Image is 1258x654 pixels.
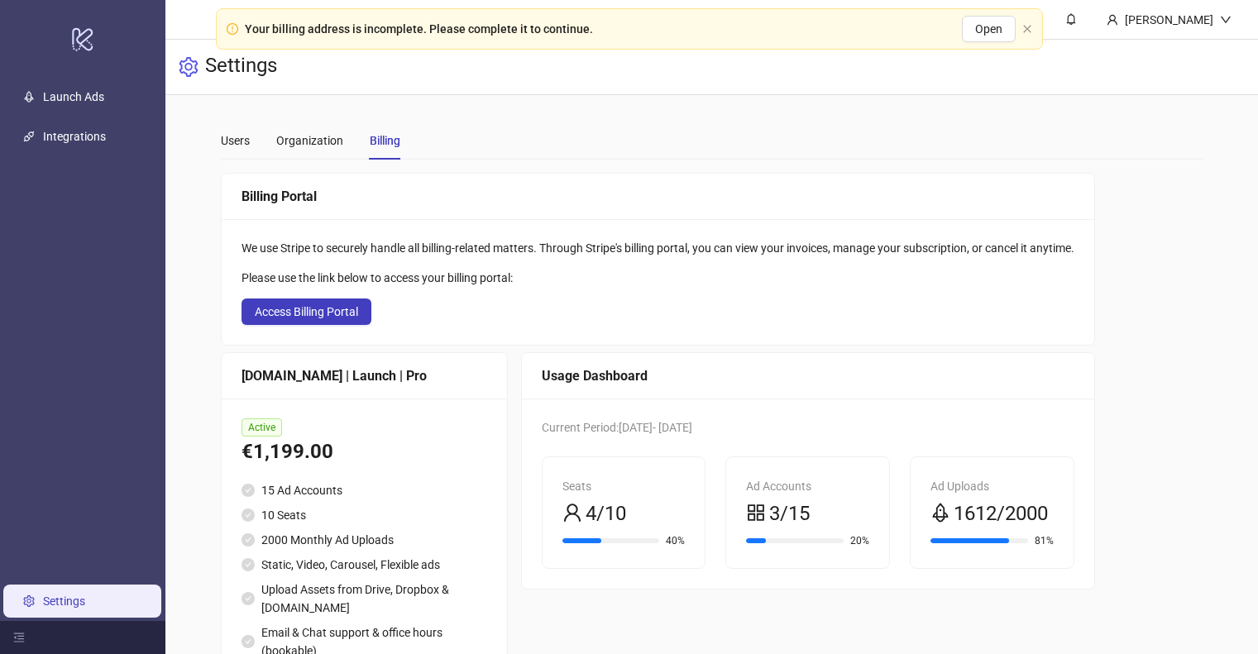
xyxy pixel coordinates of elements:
button: Access Billing Portal [242,298,371,325]
div: Please use the link below to access your billing portal: [242,269,1074,287]
button: close [1022,24,1032,35]
span: user [562,503,582,523]
li: 15 Ad Accounts [242,481,487,499]
span: appstore [746,503,766,523]
span: check-circle [242,635,255,648]
a: Launch Ads [43,90,104,103]
h3: Settings [205,53,277,81]
li: 2000 Monthly Ad Uploads [242,531,487,549]
span: bell [1065,13,1077,25]
span: 81% [1035,536,1054,546]
div: Ad Accounts [746,477,869,495]
span: check-circle [242,592,255,605]
span: rocket [930,503,950,523]
div: Billing Portal [242,186,1074,207]
span: Active [242,418,282,437]
a: Settings [43,594,85,608]
span: check-circle [242,484,255,497]
div: Your billing address is incomplete. Please complete it to continue. [245,20,593,38]
span: user [1107,14,1118,26]
span: Current Period: [DATE] - [DATE] [542,421,692,434]
div: Usage Dashboard [542,365,1074,386]
li: Upload Assets from Drive, Dropbox & [DOMAIN_NAME] [242,580,487,617]
div: Billing [370,131,400,150]
span: Open [975,22,1002,36]
span: Access Billing Portal [255,305,358,318]
span: check-circle [242,558,255,571]
div: Seats [562,477,686,495]
span: menu-fold [13,632,25,643]
span: 4/10 [586,499,626,530]
button: Open [962,16,1016,42]
span: check-circle [242,508,255,522]
span: exclamation-circle [227,23,238,35]
span: check-circle [242,533,255,547]
div: [PERSON_NAME] [1118,11,1220,29]
span: setting [179,57,199,77]
li: 10 Seats [242,506,487,524]
div: [DOMAIN_NAME] | Launch | Pro [242,365,487,386]
span: 20% [850,536,869,546]
span: down [1220,14,1232,26]
span: close [1022,24,1032,34]
div: Ad Uploads [930,477,1054,495]
a: Integrations [43,130,106,143]
span: 3/15 [769,499,810,530]
div: €1,199.00 [242,437,487,468]
span: 1612/2000 [954,499,1048,530]
div: Users [221,131,250,150]
span: 40% [666,536,685,546]
li: Static, Video, Carousel, Flexible ads [242,556,487,574]
div: We use Stripe to securely handle all billing-related matters. Through Stripe's billing portal, yo... [242,239,1074,257]
div: Organization [276,131,343,150]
